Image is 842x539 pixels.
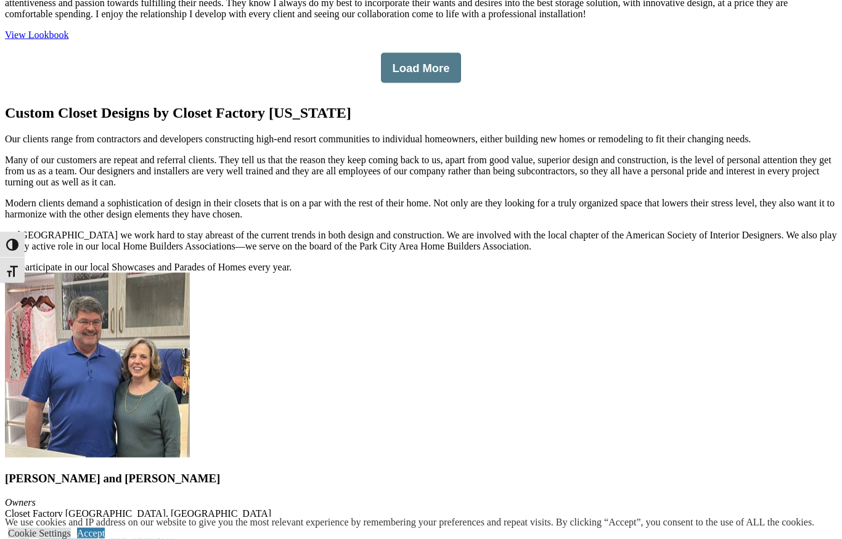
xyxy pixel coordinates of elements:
button: Click here to load more staff images [381,53,461,84]
img: Closet Factory Utah Owners [5,273,190,458]
a: Cookie Settings [8,528,71,538]
a: Accept [77,528,105,538]
span: Our clients range from contractors and developers constructing high-end resort communities to ind... [5,134,751,144]
p: Closet Factory [GEOGRAPHIC_DATA], [GEOGRAPHIC_DATA] [5,497,837,519]
a: click here to view lookbook [5,30,68,40]
p: At [GEOGRAPHIC_DATA] we work hard to stay abreast of the current trends in both design and constr... [5,230,837,252]
p: Many of our customers are repeat and referral clients. They tell us that the reason they keep com... [5,155,837,188]
p: Modern clients demand a sophistication of design in their closets that is on a par with the rest ... [5,198,837,220]
p: We participate in our local Showcases and Parades of Homes every year. [5,262,837,460]
h1: Custom Closet Designs by Closet Factory [US_STATE] [5,105,837,121]
em: Owners [5,497,36,508]
div: We use cookies and IP address on our website to give you the most relevant experience by remember... [5,517,814,528]
h3: [PERSON_NAME] and [PERSON_NAME] [5,472,837,485]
